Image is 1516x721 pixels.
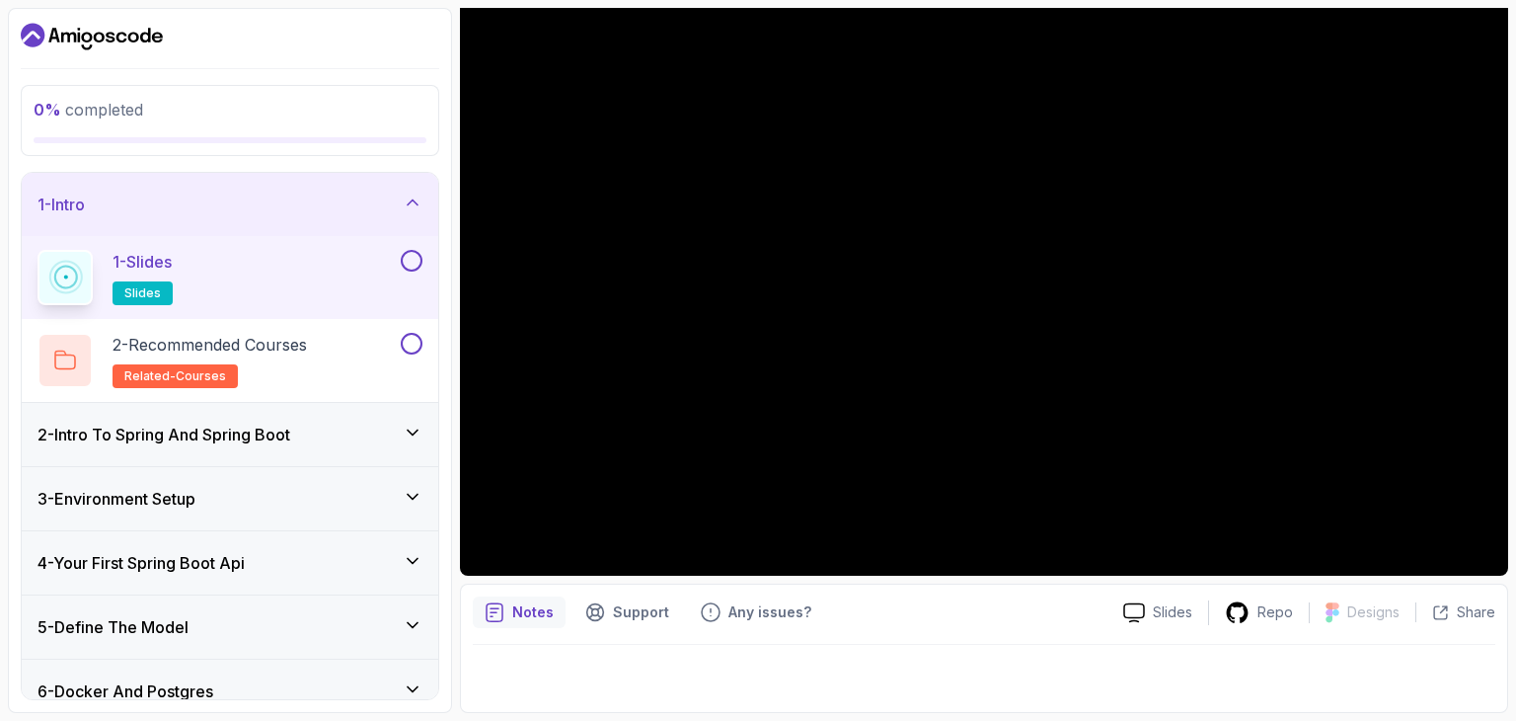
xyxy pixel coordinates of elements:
[38,250,422,305] button: 1-Slidesslides
[613,602,669,622] p: Support
[1415,602,1495,622] button: Share
[22,403,438,466] button: 2-Intro To Spring And Spring Boot
[113,250,172,274] p: 1 - Slides
[38,423,290,446] h3: 2 - Intro To Spring And Spring Boot
[1257,602,1293,622] p: Repo
[1153,602,1192,622] p: Slides
[473,597,566,628] button: notes button
[34,100,143,120] span: completed
[38,680,213,703] h3: 6 - Docker And Postgres
[38,487,195,511] h3: 3 - Environment Setup
[124,368,226,384] span: related-courses
[1457,602,1495,622] p: Share
[22,467,438,530] button: 3-Environment Setup
[38,193,85,216] h3: 1 - Intro
[573,597,681,628] button: Support button
[1209,601,1309,625] a: Repo
[38,615,189,639] h3: 5 - Define The Model
[22,596,438,659] button: 5-Define The Model
[728,602,811,622] p: Any issues?
[689,597,823,628] button: Feedback button
[512,602,554,622] p: Notes
[124,285,161,301] span: slides
[22,173,438,236] button: 1-Intro
[1107,602,1208,623] a: Slides
[21,21,163,52] a: Dashboard
[38,333,422,388] button: 2-Recommended Coursesrelated-courses
[1347,602,1400,622] p: Designs
[38,551,245,575] h3: 4 - Your First Spring Boot Api
[22,531,438,595] button: 4-Your First Spring Boot Api
[113,333,307,357] p: 2 - Recommended Courses
[34,100,61,120] span: 0 %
